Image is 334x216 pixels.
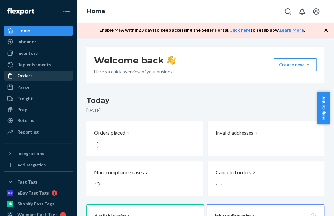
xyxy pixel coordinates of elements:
[4,104,73,115] a: Prep
[17,190,49,196] div: eBay Fast Tags
[94,129,125,137] p: Orders placed
[17,28,30,34] div: Home
[4,177,73,187] button: Fast Tags
[94,54,176,66] h1: Welcome back
[86,121,203,156] button: Orders placed
[4,148,73,159] button: Integrations
[4,60,73,70] a: Replenishments
[17,50,38,56] div: Inventory
[94,69,176,75] p: Here’s a quick overview of your business
[4,82,73,92] a: Parcel
[4,199,73,209] a: Shopify Fast Tags
[17,179,38,185] div: Fast Tags
[282,5,294,18] button: Open Search Box
[208,161,324,196] button: Canceled orders
[4,115,73,126] a: Returns
[17,162,46,168] div: Add Integration
[317,92,330,124] button: Help Center
[4,71,73,81] a: Orders
[87,8,105,15] a: Home
[86,107,324,113] p: [DATE]
[274,58,317,71] button: Create new
[4,161,73,169] a: Add Integration
[208,121,324,156] button: Invalid addresses
[7,8,34,15] img: Flexport logo
[167,56,176,65] img: hand-wave emoji
[82,2,110,21] ol: breadcrumbs
[216,129,253,137] p: Invalid addresses
[4,26,73,36] a: Home
[99,27,305,33] p: Enable MFA within 23 days to keep accessing the Seller Portal. to setup now. .
[17,129,39,135] div: Reporting
[17,38,37,45] div: Inbounds
[4,37,73,47] a: Inbounds
[296,5,308,18] button: Open notifications
[280,27,304,33] a: Learn More
[94,169,144,176] p: Non-compliance cases
[17,62,51,68] div: Replenishments
[17,150,44,157] div: Integrations
[17,72,33,79] div: Orders
[17,106,27,113] div: Prep
[17,117,34,124] div: Returns
[4,94,73,104] a: Freight
[4,48,73,58] a: Inventory
[86,161,203,196] button: Non-compliance cases
[310,5,322,18] button: Open account menu
[229,27,250,33] a: Click here
[216,169,251,176] p: Canceled orders
[86,96,324,106] h3: Today
[4,127,73,137] a: Reporting
[17,201,54,207] div: Shopify Fast Tags
[4,188,73,198] a: eBay Fast Tags
[17,84,31,90] div: Parcel
[17,96,33,102] div: Freight
[60,5,73,18] button: Close Navigation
